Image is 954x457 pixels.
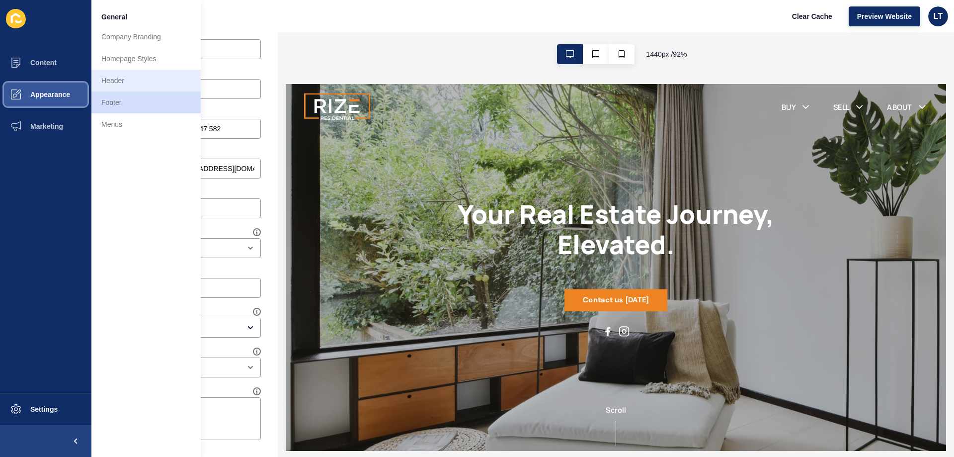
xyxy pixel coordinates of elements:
img: Company logo [20,10,91,40]
a: Homepage Styles [91,48,201,70]
span: LT [934,11,943,21]
a: ABOUT [651,19,679,31]
span: 1440 px / 92 % [646,49,687,59]
button: Preview Website [849,6,920,26]
a: BUY [538,19,553,31]
span: Clear Cache [792,11,832,21]
a: Footer [91,91,201,113]
a: Menus [91,113,201,135]
span: Preview Website [857,11,912,21]
h1: Your Real Estate Journey, Elevated. [150,124,565,190]
a: Contact us [DATE] [302,222,413,246]
button: Clear Cache [784,6,841,26]
div: Scroll [4,347,712,392]
span: General [101,12,127,22]
a: Company Branding [91,26,201,48]
a: Header [91,70,201,91]
a: SELL [593,19,611,31]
